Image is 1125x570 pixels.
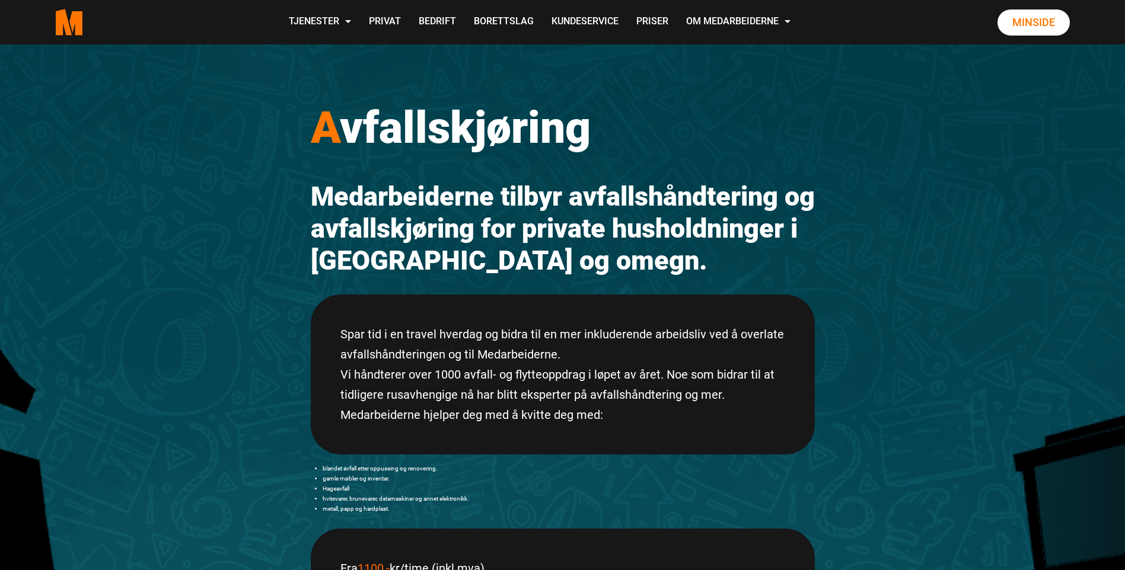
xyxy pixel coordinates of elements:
a: Priser [627,1,677,43]
a: Om Medarbeiderne [677,1,799,43]
li: blandet avfall etter oppussing og renovering. [323,463,815,473]
a: Kundeservice [543,1,627,43]
li: gamle møbler og inventar. [323,473,815,483]
h2: Medarbeiderne tilbyr avfallshåndtering og avfallskjøring for private husholdninger i [GEOGRAPHIC_... [311,181,815,277]
li: hvitevarer, brunevarer, datamaskiner og annet elektronikk. [323,494,815,504]
div: Spar tid i en travel hverdag og bidra til en mer inkluderende arbeidsliv ved å overlate avfallshå... [311,294,815,454]
a: Minside [997,9,1070,36]
a: Bedrift [410,1,465,43]
h1: vfallskjøring [311,101,815,154]
li: metall, papp og hardplast. [323,504,815,514]
a: Tjenester [280,1,360,43]
a: Borettslag [465,1,543,43]
li: Hageavfall [323,483,815,494]
a: Privat [360,1,410,43]
span: A [311,101,340,153]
